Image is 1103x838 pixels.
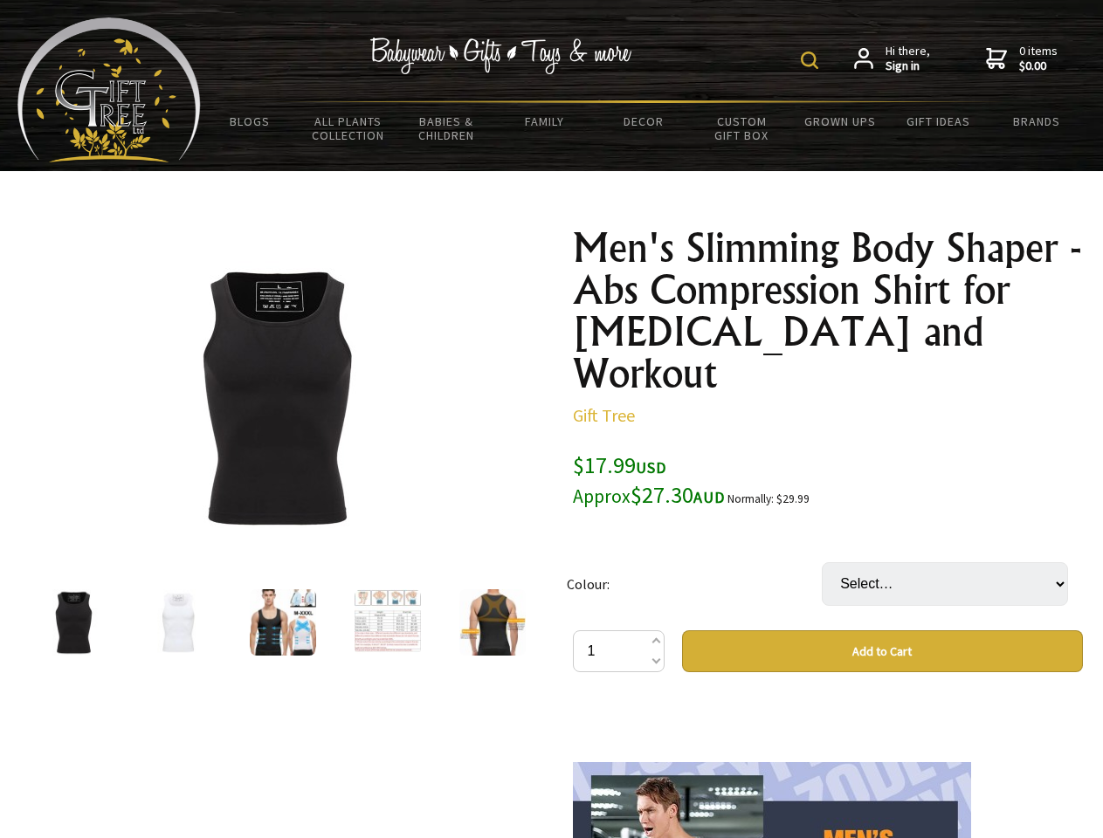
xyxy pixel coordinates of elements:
a: Brands [988,103,1086,140]
span: AUD [693,487,725,507]
a: Grown Ups [790,103,889,140]
a: BLOGS [201,103,300,140]
img: Men's Slimming Body Shaper - Abs Compression Shirt for Gynecomastia and Workout [140,261,412,533]
span: $17.99 $27.30 [573,450,725,509]
a: Gift Tree [573,404,635,426]
td: Colour: [567,538,822,630]
img: Men's Slimming Body Shaper - Abs Compression Shirt for Gynecomastia and Workout [40,589,107,656]
small: Normally: $29.99 [727,491,810,506]
img: Men's Slimming Body Shaper - Abs Compression Shirt for Gynecomastia and Workout [250,589,316,656]
small: Approx [573,484,631,508]
button: Add to Cart [682,630,1083,672]
span: USD [636,457,666,477]
h1: Men's Slimming Body Shaper - Abs Compression Shirt for [MEDICAL_DATA] and Workout [573,227,1083,395]
img: product search [801,52,818,69]
a: 0 items$0.00 [986,44,1058,74]
img: Babywear - Gifts - Toys & more [370,38,632,74]
a: Family [496,103,595,140]
strong: Sign in [886,58,930,74]
img: Babyware - Gifts - Toys and more... [17,17,201,162]
img: Men's Slimming Body Shaper - Abs Compression Shirt for Gynecomastia and Workout [459,589,526,656]
a: Babies & Children [397,103,496,154]
a: Hi there,Sign in [854,44,930,74]
span: Hi there, [886,44,930,74]
a: Custom Gift Box [693,103,791,154]
a: Gift Ideas [889,103,988,140]
strong: $0.00 [1019,58,1058,74]
a: Decor [594,103,693,140]
img: Men's Slimming Body Shaper - Abs Compression Shirt for Gynecomastia and Workout [145,589,211,656]
a: All Plants Collection [300,103,398,154]
img: Men's Slimming Body Shaper - Abs Compression Shirt for Gynecomastia and Workout [355,589,421,656]
span: 0 items [1019,43,1058,74]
